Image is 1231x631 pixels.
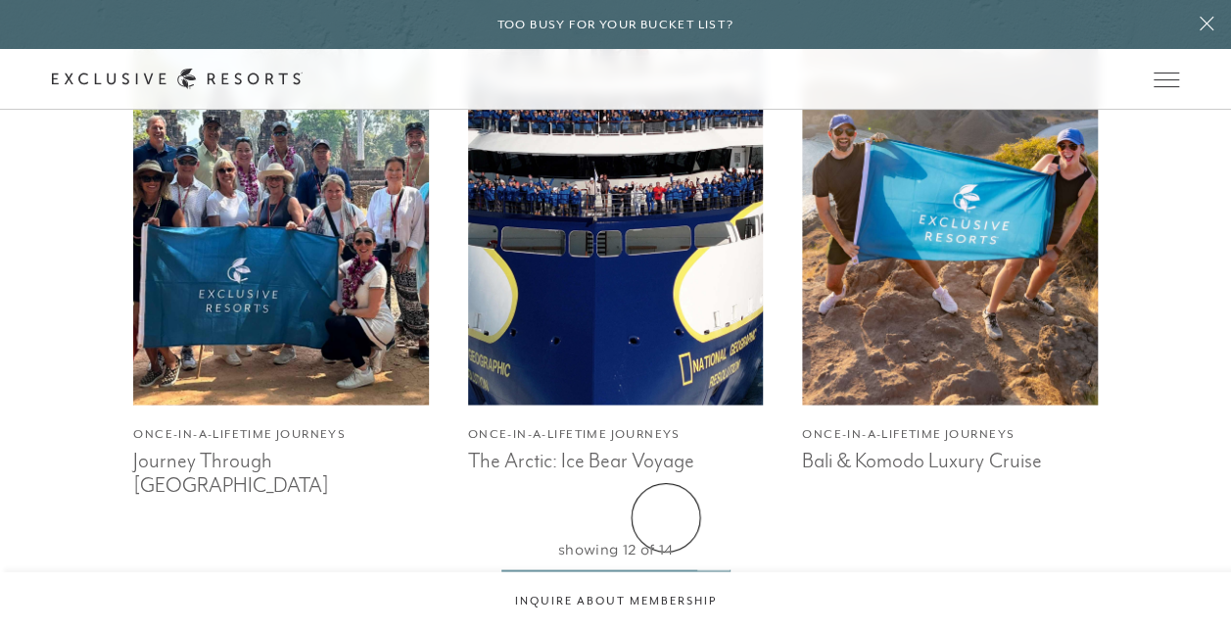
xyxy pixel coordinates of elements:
a: Once-in-a-Lifetime JourneysBali & Komodo Luxury Cruise [802,11,1097,472]
h3: The Arctic: Ice Bear Voyage [468,443,763,472]
h6: Too busy for your bucket list? [497,16,734,34]
h3: Journey Through [GEOGRAPHIC_DATA] [133,443,428,497]
a: Once-in-a-Lifetime JourneysThe Arctic: Ice Bear Voyage [468,11,763,472]
button: Open navigation [1154,73,1179,86]
h3: Bali & Komodo Luxury Cruise [802,443,1097,472]
h4: Once-in-a-Lifetime Journeys [802,424,1097,443]
h4: Once-in-a-Lifetime Journeys [133,424,428,443]
h4: Once-in-a-Lifetime Journeys [468,424,763,443]
span: showing 12 of 14 [558,540,673,558]
a: Once-in-a-Lifetime JourneysJourney Through [GEOGRAPHIC_DATA] [133,11,428,497]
